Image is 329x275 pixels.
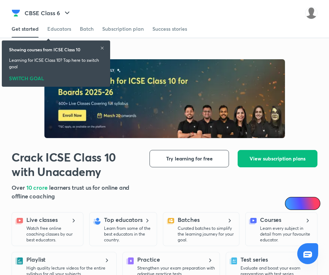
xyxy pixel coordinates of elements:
h5: Test series [241,255,268,264]
a: Ai Doubts [285,197,320,210]
a: Batch [80,20,94,38]
img: avatar [288,7,299,19]
img: Muzzamil [305,7,317,19]
button: View subscription plans [238,150,317,167]
p: Curated batches to simplify the learning journey for your goal. [178,225,234,243]
h5: Top educators [104,215,143,224]
h1: Crack ICSE Class 10 with Unacademy [12,150,125,179]
h5: Live classes [26,215,58,224]
span: View subscription plans [250,155,306,162]
h5: Courses [260,215,281,224]
span: learners trust us for online and offline coaching [12,184,129,200]
span: 10 crore [26,184,49,191]
div: Get started [12,25,39,33]
h5: Playlist [26,255,46,264]
div: Batch [80,25,94,33]
p: Learn from some of the best educators in the country. [104,225,152,243]
p: Watch free online coaching classes by our best educators. [26,225,79,243]
a: Educators [47,20,71,38]
p: Learn every subject in detail from your favourite educator. [260,225,313,243]
img: Icon [289,201,295,206]
a: Subscription plan [102,20,144,38]
div: Educators [47,25,71,33]
button: Try learning for free [150,150,229,167]
a: Success stories [152,20,187,38]
h5: Practice [137,255,160,264]
p: Learning for ICSE Class 10? Tap here to switch goal [9,57,103,70]
div: Success stories [152,25,187,33]
h6: Showing courses from ICSE Class 10 [9,46,81,53]
div: SWITCH GOAL [9,73,103,81]
button: CBSE Class 6 [20,6,76,20]
h5: Batches [178,215,199,224]
span: Over [12,184,26,191]
img: Company Logo [12,9,20,17]
div: Subscription plan [102,25,144,33]
span: Ai Doubts [297,201,316,206]
span: Try learning for free [166,155,213,162]
a: Get started [12,20,39,38]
